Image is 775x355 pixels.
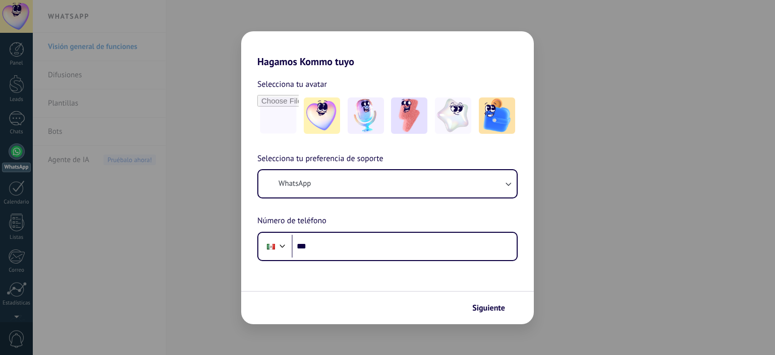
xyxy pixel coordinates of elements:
button: WhatsApp [258,170,517,197]
img: -5.jpeg [479,97,515,134]
img: -2.jpeg [348,97,384,134]
img: -4.jpeg [435,97,471,134]
span: Siguiente [472,305,505,312]
span: WhatsApp [279,179,311,189]
h2: Hagamos Kommo tuyo [241,31,534,68]
span: Número de teléfono [257,215,326,228]
div: Mexico: + 52 [261,236,281,257]
span: Selecciona tu preferencia de soporte [257,153,383,166]
img: -3.jpeg [391,97,427,134]
img: -1.jpeg [304,97,340,134]
span: Selecciona tu avatar [257,78,327,91]
button: Siguiente [468,299,519,317]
